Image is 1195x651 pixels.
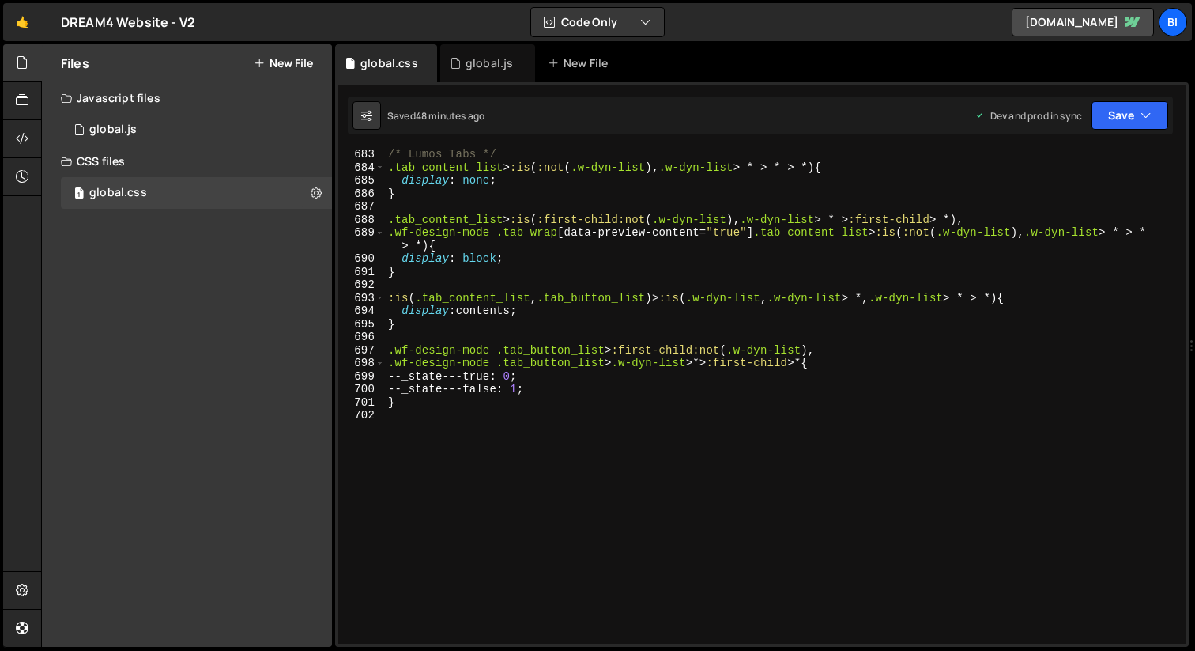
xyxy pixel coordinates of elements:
[338,370,385,384] div: 699
[338,266,385,279] div: 691
[61,177,332,209] : 17250/47735.css
[42,82,332,114] div: Javascript files
[1159,8,1187,36] a: Bi
[338,214,385,227] div: 688
[338,305,385,318] div: 694
[974,109,1082,123] div: Dev and prod in sync
[338,344,385,358] div: 697
[61,114,332,146] div: global.js
[3,3,42,41] a: 🤙
[61,13,195,32] div: DREAM4 Website - V2
[416,109,484,123] div: 48 minutes ago
[254,57,313,70] button: New File
[1091,101,1168,130] button: Save
[338,200,385,214] div: 687
[1012,8,1154,36] a: [DOMAIN_NAME]
[338,278,385,292] div: 692
[61,55,89,72] h2: Files
[89,186,147,200] div: global.css
[42,146,332,177] div: CSS files
[338,252,385,266] div: 690
[548,55,614,71] div: New File
[89,123,137,137] div: global.js
[338,187,385,201] div: 686
[338,331,385,344] div: 696
[338,318,385,331] div: 695
[338,396,385,410] div: 701
[338,174,385,187] div: 685
[338,292,385,305] div: 693
[338,357,385,370] div: 698
[338,161,385,175] div: 684
[387,109,484,123] div: Saved
[338,148,385,161] div: 683
[338,409,385,422] div: 702
[360,55,418,71] div: global.css
[338,226,385,252] div: 689
[466,55,513,71] div: global.js
[531,8,664,36] button: Code Only
[74,188,84,201] span: 1
[338,383,385,396] div: 700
